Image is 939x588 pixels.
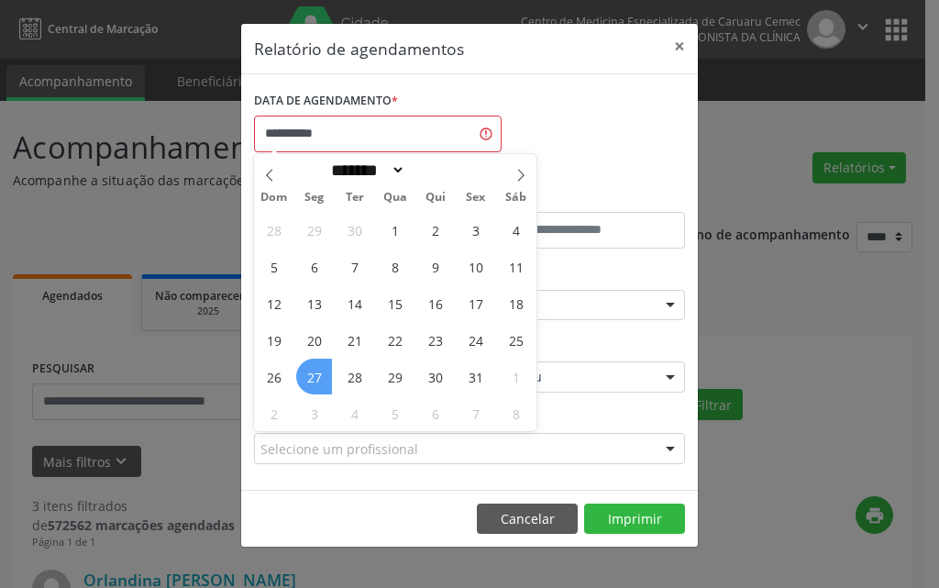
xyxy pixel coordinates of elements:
[498,212,534,248] span: Outubro 4, 2025
[337,249,372,284] span: Outubro 7, 2025
[256,395,292,431] span: Novembro 2, 2025
[498,322,534,358] span: Outubro 25, 2025
[337,285,372,321] span: Outubro 14, 2025
[496,192,536,204] span: Sáb
[405,161,466,180] input: Year
[377,212,413,248] span: Outubro 1, 2025
[377,322,413,358] span: Outubro 22, 2025
[661,24,698,69] button: Close
[377,285,413,321] span: Outubro 15, 2025
[254,192,294,204] span: Dom
[417,395,453,431] span: Novembro 6, 2025
[337,322,372,358] span: Outubro 21, 2025
[325,161,405,180] select: Month
[296,285,332,321] span: Outubro 13, 2025
[498,285,534,321] span: Outubro 18, 2025
[498,249,534,284] span: Outubro 11, 2025
[375,192,415,204] span: Qua
[458,285,493,321] span: Outubro 17, 2025
[260,439,418,459] span: Selecione um profissional
[296,212,332,248] span: Setembro 29, 2025
[256,285,292,321] span: Outubro 12, 2025
[458,395,493,431] span: Novembro 7, 2025
[377,359,413,394] span: Outubro 29, 2025
[498,359,534,394] span: Novembro 1, 2025
[296,322,332,358] span: Outubro 20, 2025
[458,359,493,394] span: Outubro 31, 2025
[417,359,453,394] span: Outubro 30, 2025
[456,192,496,204] span: Sex
[256,359,292,394] span: Outubro 26, 2025
[458,212,493,248] span: Outubro 3, 2025
[335,192,375,204] span: Ter
[377,395,413,431] span: Novembro 5, 2025
[417,212,453,248] span: Outubro 2, 2025
[377,249,413,284] span: Outubro 8, 2025
[256,249,292,284] span: Outubro 5, 2025
[254,37,464,61] h5: Relatório de agendamentos
[337,212,372,248] span: Setembro 30, 2025
[415,192,456,204] span: Qui
[417,249,453,284] span: Outubro 9, 2025
[584,504,685,535] button: Imprimir
[417,285,453,321] span: Outubro 16, 2025
[477,504,578,535] button: Cancelar
[474,183,685,212] label: ATÉ
[458,322,493,358] span: Outubro 24, 2025
[458,249,493,284] span: Outubro 10, 2025
[296,395,332,431] span: Novembro 3, 2025
[337,359,372,394] span: Outubro 28, 2025
[256,212,292,248] span: Setembro 28, 2025
[337,395,372,431] span: Novembro 4, 2025
[256,322,292,358] span: Outubro 19, 2025
[417,322,453,358] span: Outubro 23, 2025
[296,359,332,394] span: Outubro 27, 2025
[498,395,534,431] span: Novembro 8, 2025
[294,192,335,204] span: Seg
[254,87,398,116] label: DATA DE AGENDAMENTO
[296,249,332,284] span: Outubro 6, 2025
